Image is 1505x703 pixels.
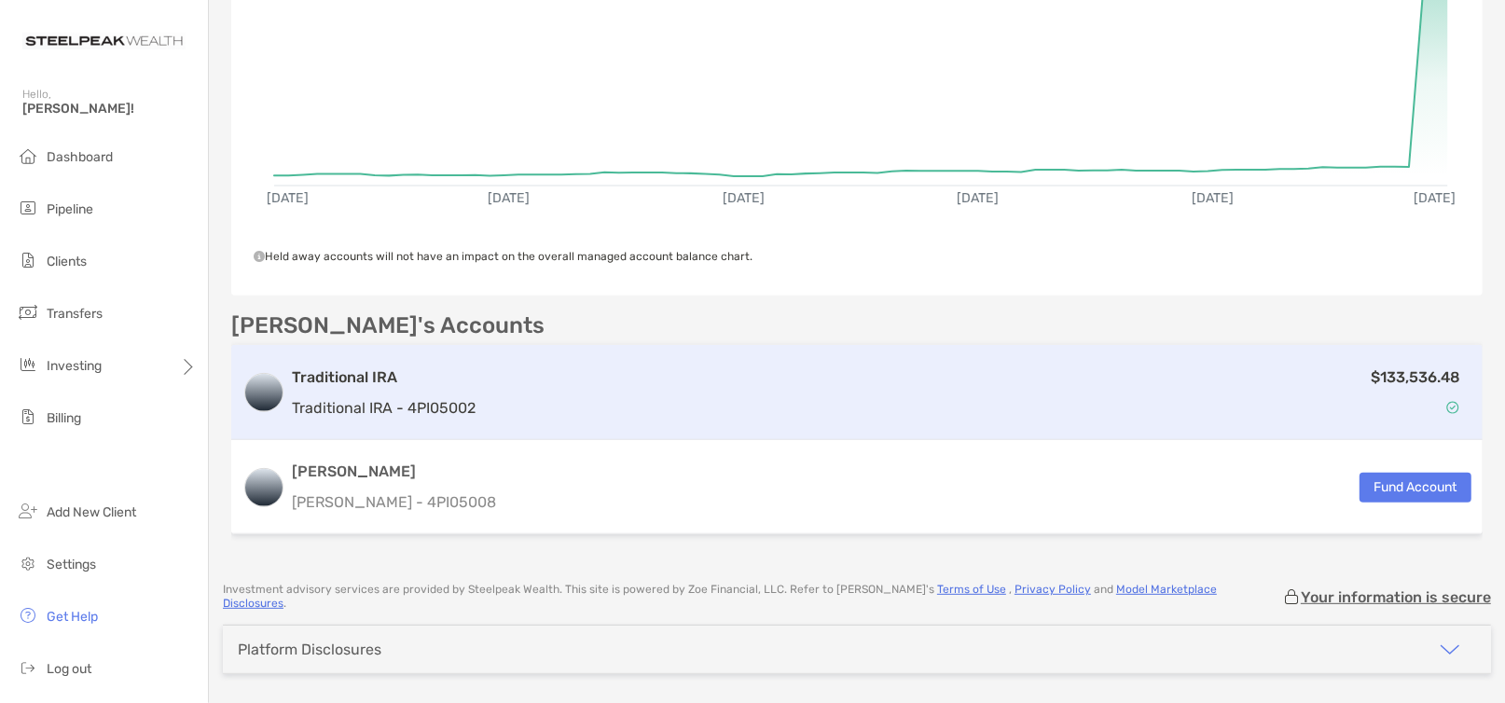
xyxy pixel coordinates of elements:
h3: Traditional IRA [292,366,476,389]
img: dashboard icon [17,145,39,167]
h3: [PERSON_NAME] [292,461,496,483]
img: clients icon [17,249,39,271]
img: icon arrow [1439,639,1461,661]
text: [DATE] [1194,191,1236,207]
p: Your information is secure [1301,588,1491,606]
img: investing icon [17,353,39,376]
p: [PERSON_NAME]'s Accounts [231,314,545,338]
p: Traditional IRA - 4PI05002 [292,396,476,420]
img: logo account [245,469,283,506]
span: Investing [47,358,102,374]
p: $133,536.48 [1371,365,1460,389]
text: [DATE] [489,191,531,207]
img: billing icon [17,406,39,428]
img: add_new_client icon [17,500,39,522]
span: Settings [47,557,96,572]
span: Dashboard [47,149,113,165]
p: [PERSON_NAME] - 4PI05008 [292,490,496,514]
img: get-help icon [17,604,39,627]
span: Pipeline [47,201,93,217]
div: Platform Disclosures [238,641,381,658]
img: logout icon [17,656,39,679]
span: Get Help [47,609,98,625]
span: Clients [47,254,87,269]
text: [DATE] [1415,191,1457,207]
span: [PERSON_NAME]! [22,101,197,117]
button: Fund Account [1360,473,1471,503]
a: Model Marketplace Disclosures [223,583,1217,610]
img: settings icon [17,552,39,574]
img: transfers icon [17,301,39,324]
img: logo account [245,374,283,411]
text: [DATE] [267,191,309,207]
img: Zoe Logo [22,7,186,75]
a: Terms of Use [937,583,1006,596]
p: Investment advisory services are provided by Steelpeak Wealth . This site is powered by Zoe Finan... [223,583,1282,611]
span: Held away accounts will not have an impact on the overall managed account balance chart. [254,250,752,263]
img: pipeline icon [17,197,39,219]
a: Privacy Policy [1015,583,1091,596]
span: Log out [47,661,91,677]
img: Account Status icon [1446,401,1459,414]
span: Add New Client [47,504,136,520]
span: Transfers [47,306,103,322]
span: Billing [47,410,81,426]
text: [DATE] [724,191,766,207]
text: [DATE] [959,191,1001,207]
